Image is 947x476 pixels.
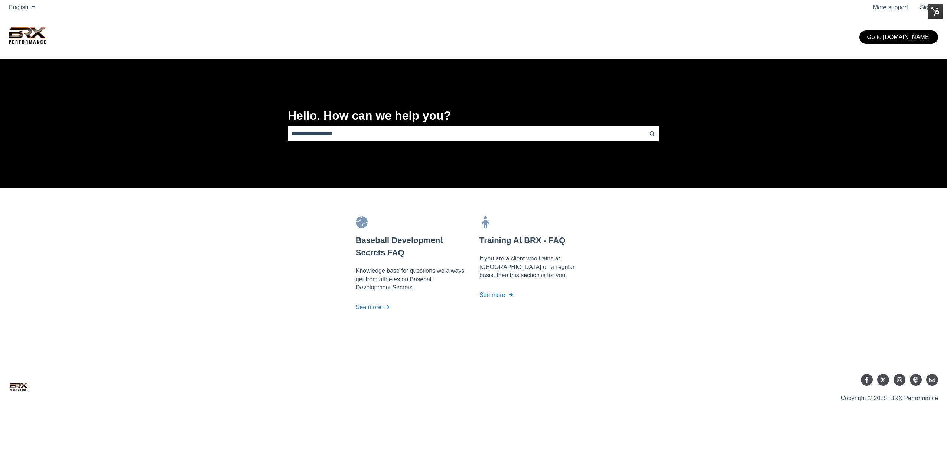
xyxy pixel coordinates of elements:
a: Sign in [920,3,938,12]
iframe: Chat Widget [910,440,947,476]
h3: Training At BRX - FAQ [479,234,591,246]
a: Go to [DOMAIN_NAME] [859,30,938,44]
a: Email us [926,374,938,386]
img: Chill listening crop-3 [9,382,28,392]
a: See more [356,300,468,314]
a: See more [479,288,591,302]
img: HubSpot Tools Menu Toggle [928,4,943,19]
a: Listen to our Podcast [910,374,922,386]
a: Baseball Development Secrets FAQ Knowledge base for questions we always get from athletes on Base... [356,216,468,292]
a: Training At BRX - FAQ If you are a client who trains at [GEOGRAPHIC_DATA] on a regular basis, the... [479,216,591,280]
span: English [9,3,28,12]
a: More support [873,3,908,12]
a: Follow us on Facebook [861,374,873,386]
label: Hello. How can we help you? [288,107,659,124]
a: Follow us on Twitter [877,374,889,386]
h3: Baseball Development Secrets FAQ [356,234,468,259]
p: If you are a client who trains at [GEOGRAPHIC_DATA] on a regular basis, then this section is for ... [479,255,591,279]
input: This is a search field with an auto-suggest feature attached. [288,126,645,140]
p: Knowledge base for questions we always get from athletes on Baseball Development Secrets. [356,267,468,292]
a: Follow us on Instagram [894,374,905,386]
p: Copyright © 2025, BRX Performance [840,394,938,402]
button: Search [645,126,659,140]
